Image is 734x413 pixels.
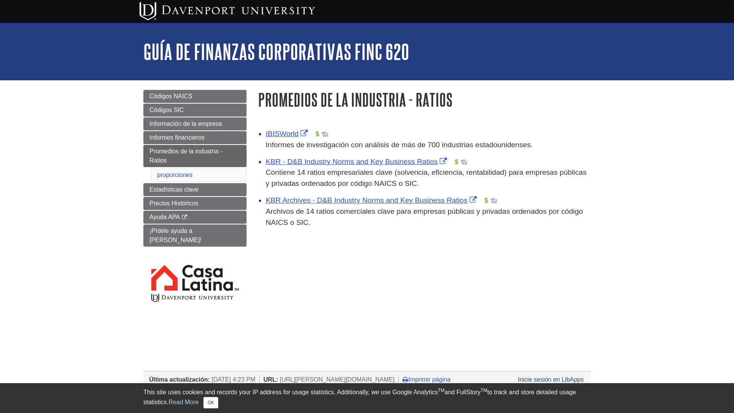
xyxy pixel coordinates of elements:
a: Códigos NAICS [143,90,247,103]
a: Códigos SIC [143,104,247,117]
i: This link opens in a new window [181,215,188,220]
a: Precios Históricos [143,197,247,210]
a: Link opens in new window [266,196,479,204]
p: Contiene 14 ratios empresariales clave (solvencia, eficiencia, rentabilidad) para empresas públic... [266,167,591,189]
a: Promedios de la industria - Ratios [143,145,247,167]
a: Imprimir página [403,376,450,383]
img: Financial Report [314,131,320,137]
p: Archivos de 14 ratios comerciales clave para empresas públicas y privadas ordenados por código NA... [266,206,591,228]
img: Financial Report [483,197,489,203]
a: Inicie sesión en LibApps [518,376,584,383]
sup: TM [438,388,444,393]
sup: TM [481,388,487,393]
div: Guide Page Menu [143,90,247,317]
span: [DATE] 4:23 PM [212,376,255,383]
span: Códigos SIC [149,107,184,113]
span: Estadísticas clave [149,186,198,193]
a: Ayuda APA [143,211,247,224]
button: Close [203,397,218,408]
a: ¡Pídele ayuda a [PERSON_NAME]! [143,224,247,247]
img: Financial Report [453,159,460,165]
a: Guía de finanzas corporativas FINC 620 [143,40,409,63]
span: ¡Pídele ayuda a [PERSON_NAME]! [149,228,201,243]
a: Informes financieros [143,131,247,144]
span: Ayuda APA [149,214,180,220]
a: Información de la empresa [143,117,247,130]
span: Precios Históricos [149,200,198,206]
img: Industry Report [322,131,328,137]
p: Informes de investigación con análisis de más de 700 industrias estadounidenses. [266,140,591,151]
span: Informes financieros [149,134,205,141]
span: [URL][PERSON_NAME][DOMAIN_NAME] [280,376,395,383]
img: Davenport University [140,2,315,20]
span: Promedios de la industria - Ratios [149,148,222,164]
img: Industry Report [491,197,497,203]
img: Industry Report [461,159,467,165]
span: Información de la empresa [149,120,222,127]
a: Estadísticas clave [143,183,247,196]
span: Códigos NAICS [149,93,192,99]
a: Link opens in new window [266,130,310,138]
a: Link opens in new window [266,158,449,166]
a: Read More [169,399,199,405]
span: Última actualización: [149,376,210,383]
i: Imprimir página [403,376,408,382]
span: URL: [263,376,278,383]
a: proporciones [157,172,193,178]
h1: Promedios de la industria - Ratios [258,90,591,109]
div: This site uses cookies and records your IP address for usage statistics. Additionally, we use Goo... [143,388,591,408]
